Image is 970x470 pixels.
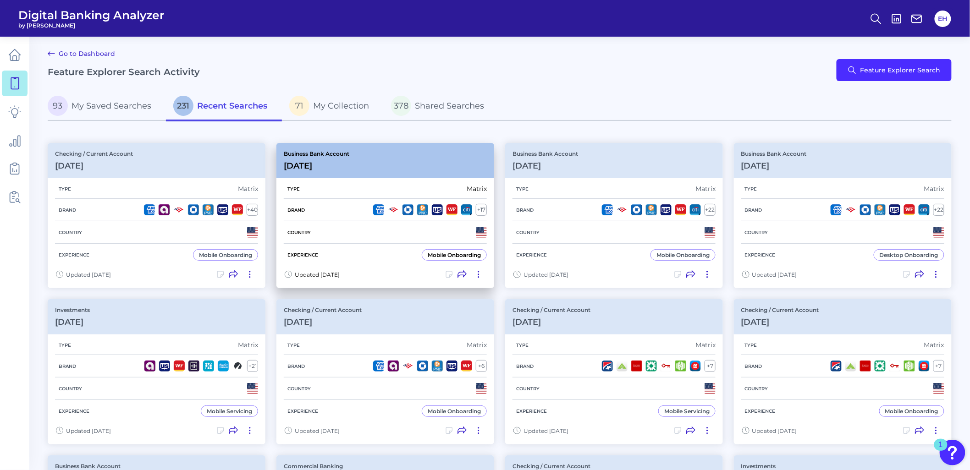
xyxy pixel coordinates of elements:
[752,271,797,278] span: Updated [DATE]
[837,59,952,81] button: Feature Explorer Search
[656,251,710,258] div: Mobile Onboarding
[741,408,779,414] h5: Experience
[741,252,779,258] h5: Experience
[55,186,75,192] h5: Type
[197,101,267,111] span: Recent Searches
[705,360,716,372] div: + 7
[55,408,93,414] h5: Experience
[513,408,551,414] h5: Experience
[513,342,532,348] h5: Type
[741,186,761,192] h5: Type
[238,341,258,349] div: Matrix
[741,161,807,171] h3: [DATE]
[513,363,537,369] h5: Brand
[933,204,944,216] div: + 22
[513,463,590,470] p: Checking / Current Account
[513,161,578,171] h3: [DATE]
[284,207,309,213] h5: Brand
[695,185,716,193] div: Matrix
[173,96,193,116] span: 231
[247,360,258,372] div: + 21
[284,150,349,157] p: Business Bank Account
[55,342,75,348] h5: Type
[284,186,303,192] h5: Type
[741,463,776,470] p: Investments
[284,363,309,369] h5: Brand
[282,92,384,121] a: 71My Collection
[940,440,965,465] button: Open Resource Center, 1 new notification
[695,341,716,349] div: Matrix
[55,207,80,213] h5: Brand
[467,341,487,349] div: Matrix
[505,299,723,444] a: Checking / Current Account[DATE]TypeMatrixBrand+7CountryExperienceMobile ServicingUpdated [DATE]
[284,252,322,258] h5: Experience
[72,101,151,111] span: My Saved Searches
[741,342,761,348] h5: Type
[55,363,80,369] h5: Brand
[276,143,494,288] a: Business Bank Account[DATE]TypeMatrixBrand+17CountryExperienceMobile OnboardingUpdated [DATE]
[880,251,938,258] div: Desktop Onboarding
[18,22,165,29] span: by [PERSON_NAME]
[741,306,819,313] p: Checking / Current Account
[284,386,314,392] h5: Country
[55,386,86,392] h5: Country
[289,96,309,116] span: 71
[924,185,944,193] div: Matrix
[885,408,938,415] div: Mobile Onboarding
[752,427,797,434] span: Updated [DATE]
[55,150,133,157] p: Checking / Current Account
[428,408,481,415] div: Mobile Onboarding
[166,92,282,121] a: 231Recent Searches
[513,150,578,157] p: Business Bank Account
[55,306,90,313] p: Investments
[741,317,819,327] h3: [DATE]
[428,251,481,258] div: Mobile Onboarding
[467,185,487,193] div: Matrix
[284,408,322,414] h5: Experience
[284,317,362,327] h3: [DATE]
[284,161,349,171] h3: [DATE]
[513,207,537,213] h5: Brand
[524,427,568,434] span: Updated [DATE]
[524,271,568,278] span: Updated [DATE]
[391,96,411,116] span: 378
[48,299,265,444] a: Investments[DATE]TypeMatrixBrand+21CountryExperienceMobile ServicingUpdated [DATE]
[276,299,494,444] a: Checking / Current Account[DATE]TypeMatrixBrand+6CountryExperienceMobile OnboardingUpdated [DATE]
[313,101,369,111] span: My Collection
[924,341,944,349] div: Matrix
[939,445,943,457] div: 1
[284,306,362,313] p: Checking / Current Account
[513,306,590,313] p: Checking / Current Account
[513,230,543,235] h5: Country
[933,360,944,372] div: + 7
[48,96,68,116] span: 93
[66,427,111,434] span: Updated [DATE]
[284,230,314,235] h5: Country
[513,252,551,258] h5: Experience
[741,386,772,392] h5: Country
[741,363,766,369] h5: Brand
[513,317,590,327] h3: [DATE]
[476,204,487,216] div: + 17
[295,271,340,278] span: Updated [DATE]
[48,92,166,121] a: 93My Saved Searches
[55,463,121,470] p: Business Bank Account
[238,185,258,193] div: Matrix
[247,204,258,216] div: + 40
[284,463,343,470] p: Commercial Banking
[48,48,115,59] a: Go to Dashboard
[55,230,86,235] h5: Country
[284,342,303,348] h5: Type
[199,251,252,258] div: Mobile Onboarding
[505,143,723,288] a: Business Bank Account[DATE]TypeMatrixBrand+22CountryExperienceMobile OnboardingUpdated [DATE]
[384,92,499,121] a: 378Shared Searches
[55,317,90,327] h3: [DATE]
[476,360,487,372] div: + 6
[734,299,952,444] a: Checking / Current Account[DATE]TypeMatrixBrand+7CountryExperienceMobile OnboardingUpdated [DATE]
[734,143,952,288] a: Business Bank Account[DATE]TypeMatrixBrand+22CountryExperienceDesktop OnboardingUpdated [DATE]
[48,66,200,77] h2: Feature Explorer Search Activity
[741,207,766,213] h5: Brand
[295,427,340,434] span: Updated [DATE]
[935,11,951,27] button: EH
[513,386,543,392] h5: Country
